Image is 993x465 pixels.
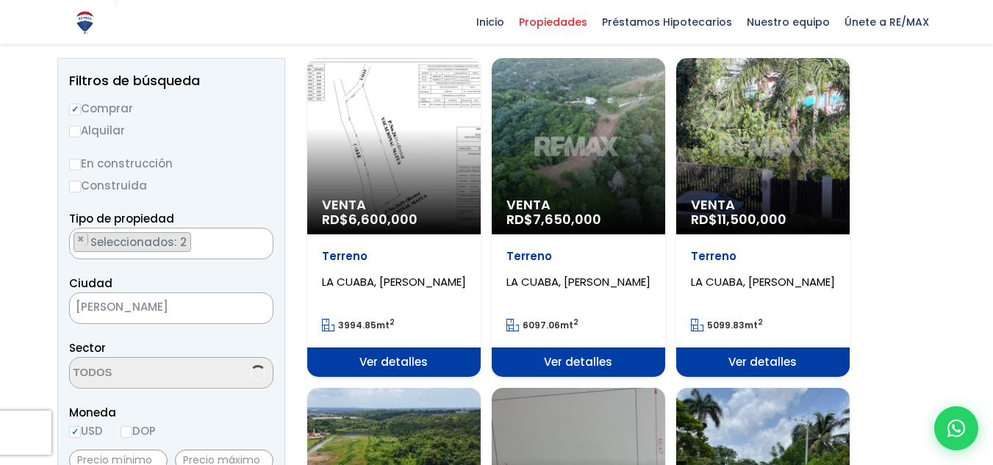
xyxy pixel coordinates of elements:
a: Venta RD$6,600,000 Terreno LA CUABA, [PERSON_NAME] 3994.85mt2 Ver detalles [307,58,481,377]
span: × [257,233,265,246]
span: mt [322,319,395,331]
span: mt [691,319,763,331]
a: Venta RD$11,500,000 Terreno LA CUABA, [PERSON_NAME] 5099.83mt2 Ver detalles [676,58,850,377]
img: Logo de REMAX [72,10,98,35]
span: RD$ [322,210,417,228]
span: Ciudad [69,275,112,291]
label: Comprar [69,99,273,118]
span: Venta [506,198,650,212]
input: USD [69,426,81,438]
span: Ver detalles [676,347,850,377]
button: Remove all items [236,297,258,320]
span: Tipo de propiedad [69,211,174,226]
label: Alquilar [69,121,273,140]
span: Préstamos Hipotecarios [595,11,739,33]
button: Remove all items [257,232,265,247]
span: × [77,233,85,246]
span: 6,600,000 [348,210,417,228]
p: Terreno [322,249,466,264]
span: Seleccionados: 2 [89,234,190,250]
span: Venta [691,198,835,212]
h2: Filtros de búsqueda [69,73,273,88]
span: RD$ [506,210,601,228]
span: PEDRO BRAND [69,292,273,324]
span: PEDRO BRAND [70,297,236,317]
span: LA CUABA, [PERSON_NAME] [691,274,835,289]
button: Remove item [74,233,88,246]
span: Ver detalles [492,347,665,377]
input: Comprar [69,104,81,115]
input: DOP [121,426,132,438]
label: Construida [69,176,273,195]
span: RD$ [691,210,786,228]
textarea: Search [70,358,212,389]
textarea: Search [70,228,78,260]
sup: 2 [758,317,763,328]
p: Terreno [506,249,650,264]
span: mt [506,319,578,331]
span: × [251,302,258,315]
span: Inicio [469,11,512,33]
span: 7,650,000 [533,210,601,228]
span: Nuestro equipo [739,11,837,33]
span: Propiedades [512,11,595,33]
span: 11,500,000 [717,210,786,228]
p: Terreno [691,249,835,264]
span: Venta [322,198,466,212]
span: Sector [69,340,106,356]
span: Únete a RE/MAX [837,11,936,33]
input: En construcción [69,159,81,170]
sup: 2 [573,317,578,328]
label: DOP [121,422,156,440]
li: FINCA [74,232,191,252]
sup: 2 [390,317,395,328]
span: 3994.85 [338,319,376,331]
span: Moneda [69,403,273,422]
span: LA CUABA, [PERSON_NAME] [322,274,466,289]
input: Alquilar [69,126,81,137]
input: Construida [69,181,81,192]
a: Venta RD$7,650,000 Terreno LA CUABA, [PERSON_NAME] 6097.06mt2 Ver detalles [492,58,665,377]
span: Ver detalles [307,347,481,377]
label: USD [69,422,103,440]
span: 6097.06 [523,319,560,331]
span: 5099.83 [707,319,745,331]
label: En construcción [69,154,273,173]
span: LA CUABA, [PERSON_NAME] [506,274,650,289]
